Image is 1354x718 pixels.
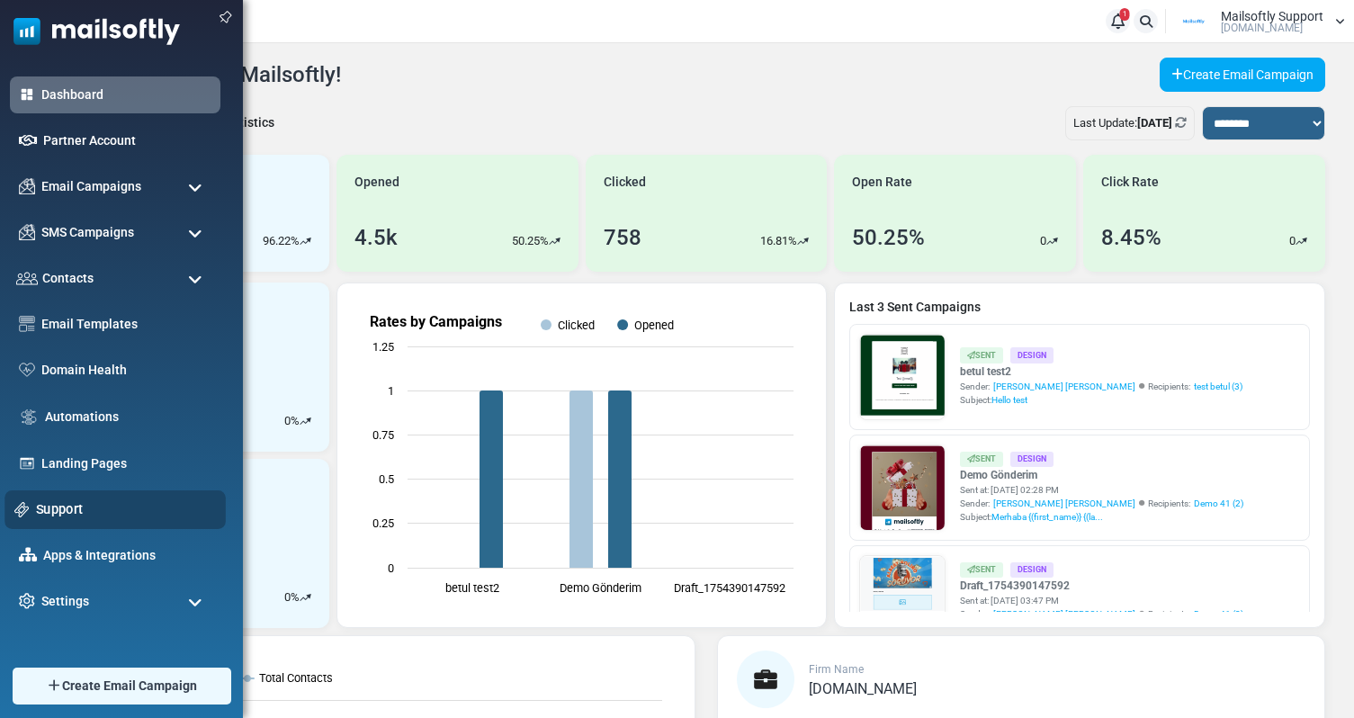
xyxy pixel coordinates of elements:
a: Support [36,499,216,519]
text: betul test2 [444,581,498,595]
text: 0.5 [379,472,394,486]
div: Sent at: [DATE] 03:47 PM [960,594,1243,607]
div: Design [1010,347,1054,363]
div: Sent [960,562,1003,578]
text: Rates by Campaigns [370,313,502,330]
a: Partner Account [43,131,211,150]
text: 0.75 [372,428,394,442]
div: Sender: Recipients: [960,380,1242,393]
text: 1 [388,384,394,398]
div: % [284,412,311,430]
img: domain-health-icon.svg [19,363,35,377]
text: 0 [388,561,394,575]
p: 0 [284,588,291,606]
span: Firm Name [809,663,864,676]
div: 8.45% [1101,221,1161,254]
a: Create Email Campaign [1160,58,1325,92]
a: User Logo Mailsoftly Support [DOMAIN_NAME] [1171,8,1345,35]
img: User Logo [1171,8,1216,35]
div: Sent at: [DATE] 02:28 PM [960,483,1243,497]
a: Demo Gönderim [960,467,1243,483]
a: [DOMAIN_NAME] [809,682,917,696]
div: Sender: Recipients: [960,497,1243,510]
a: Domain Health [41,361,211,380]
a: test betul (3) [1194,380,1242,393]
span: Clicked [604,173,646,192]
a: 1 [1106,9,1130,33]
img: email-templates-icon.svg [19,316,35,332]
text: 1.25 [372,340,394,354]
span: Open Rate [852,173,912,192]
span: Mailsoftly Support [1221,10,1323,22]
a: Refresh Stats [1175,116,1187,130]
div: Subject: [960,393,1242,407]
a: Landing Pages [41,454,211,473]
span: [DOMAIN_NAME] [1221,22,1303,33]
div: Sent [960,452,1003,467]
img: dashboard-icon-active.svg [19,86,35,103]
a: Demo 41 (2) [1194,607,1243,621]
div: 4.5k [354,221,398,254]
a: betul test2 [960,363,1242,380]
span: [PERSON_NAME] [PERSON_NAME] [993,607,1135,621]
img: campaigns-icon.png [19,178,35,194]
img: settings-icon.svg [19,593,35,609]
div: Design [1010,452,1054,467]
text: 0.25 [372,516,394,530]
a: Draft_1754390147592 [960,578,1243,594]
span: [DOMAIN_NAME] [809,680,917,697]
span: Merhaba {(first_name)} {(la... [991,512,1103,522]
span: [PERSON_NAME] [PERSON_NAME] [993,380,1135,393]
text: Opened [634,319,674,332]
img: support-icon.svg [14,502,30,517]
a: Email Templates [41,315,211,334]
img: landing_pages.svg [19,455,35,471]
svg: Rates by Campaigns [352,298,812,613]
img: campaigns-icon.png [19,224,35,240]
span: Contacts [42,269,94,288]
p: 0 [284,412,291,430]
text: Total Contacts [259,671,333,685]
a: Demo 41 (2) [1194,497,1243,510]
text: Draft_1754390147592 [673,581,785,595]
div: 758 [604,221,641,254]
span: Opened [354,173,399,192]
img: contacts-icon.svg [16,272,38,284]
div: Sender: Recipients: [960,607,1243,621]
p: 0 [1289,232,1296,250]
a: Dashboard [41,85,211,104]
span: Click Rate [1101,173,1159,192]
div: Subject: [960,510,1243,524]
p: 96.22% [263,232,300,250]
span: Settings [41,592,89,611]
span: [PERSON_NAME] [PERSON_NAME] [993,497,1135,510]
span: Email Campaigns [41,177,141,196]
div: Sent [960,347,1003,363]
text: Clicked [558,319,595,332]
span: 1 [1120,8,1130,21]
img: workflow.svg [19,407,39,427]
div: % [284,588,311,606]
a: Automations [45,408,211,426]
div: Last Update: [1065,106,1195,140]
span: Create Email Campaign [62,677,197,696]
p: 0 [1040,232,1046,250]
text: Demo Gönderim [560,581,641,595]
a: Last 3 Sent Campaigns [849,298,1310,317]
div: Design [1010,562,1054,578]
p: 50.25% [512,232,549,250]
p: 16.81% [760,232,797,250]
div: 50.25% [852,221,925,254]
span: Hello test [991,395,1027,405]
span: SMS Campaigns [41,223,134,242]
a: Apps & Integrations [43,546,211,565]
b: [DATE] [1137,116,1172,130]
